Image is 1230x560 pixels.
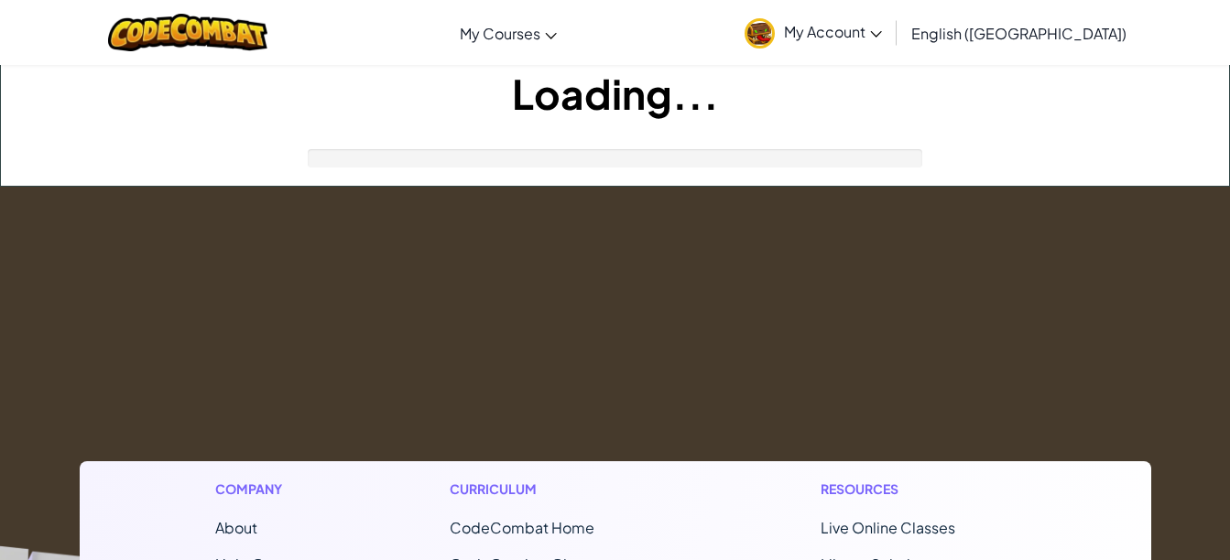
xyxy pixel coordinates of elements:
[215,479,300,499] h1: Company
[215,518,257,537] a: About
[911,24,1127,43] span: English ([GEOGRAPHIC_DATA])
[450,479,671,499] h1: Curriculum
[902,8,1136,58] a: English ([GEOGRAPHIC_DATA])
[821,479,1016,499] h1: Resources
[784,22,882,41] span: My Account
[1,65,1229,122] h1: Loading...
[460,24,540,43] span: My Courses
[735,4,891,61] a: My Account
[450,518,594,537] span: CodeCombat Home
[821,518,955,537] a: Live Online Classes
[745,18,775,48] img: avatar
[451,8,566,58] a: My Courses
[108,14,268,51] img: CodeCombat logo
